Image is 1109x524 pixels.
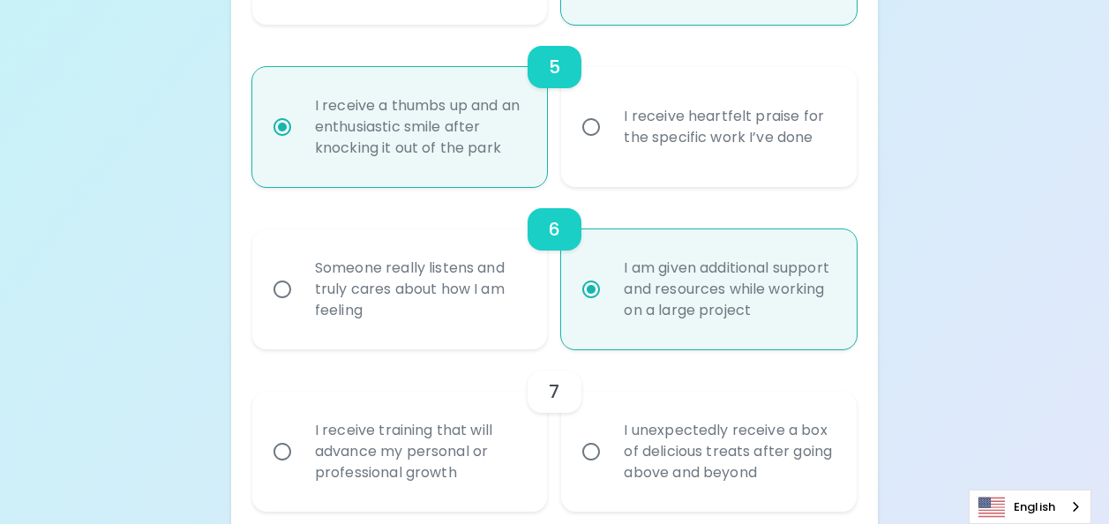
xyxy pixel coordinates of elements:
[301,236,538,342] div: Someone really listens and truly cares about how I am feeling
[301,74,538,180] div: I receive a thumbs up and an enthusiastic smile after knocking it out of the park
[969,490,1091,524] aside: Language selected: English
[610,399,847,505] div: I unexpectedly receive a box of delicious treats after going above and beyond
[549,378,559,406] h6: 7
[549,215,560,243] h6: 6
[252,25,857,187] div: choice-group-check
[252,187,857,349] div: choice-group-check
[610,236,847,342] div: I am given additional support and resources while working on a large project
[252,349,857,512] div: choice-group-check
[970,490,1090,523] a: English
[969,490,1091,524] div: Language
[549,53,560,81] h6: 5
[301,399,538,505] div: I receive training that will advance my personal or professional growth
[610,85,847,169] div: I receive heartfelt praise for the specific work I’ve done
